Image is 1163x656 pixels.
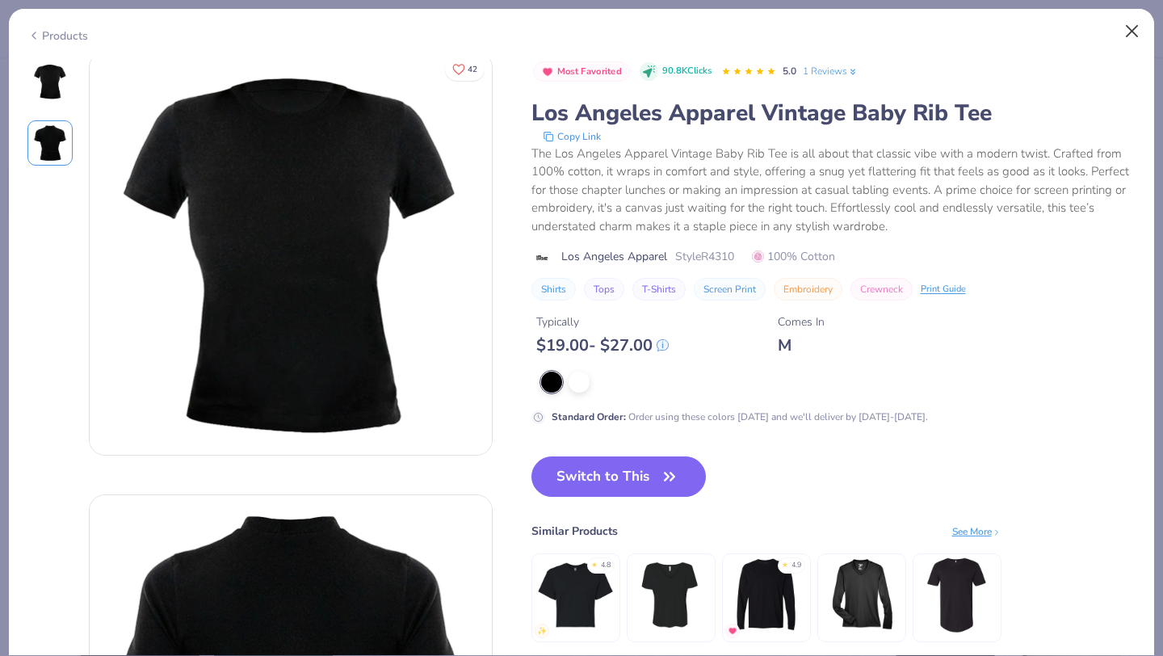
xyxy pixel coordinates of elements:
div: Print Guide [921,283,966,296]
button: Close [1117,16,1148,47]
span: Style R4310 [675,248,734,265]
button: T-Shirts [632,278,686,301]
img: Front [31,62,69,101]
div: ★ [591,560,598,566]
button: Tops [584,278,624,301]
div: Products [27,27,88,44]
div: Comes In [778,313,825,330]
span: Most Favorited [557,67,622,76]
div: 4.8 [601,560,611,571]
img: Front [90,53,492,455]
button: Shirts [531,278,576,301]
img: Bella + Canvas Women’s Slouchy V-Neck Tee [632,557,709,633]
div: The Los Angeles Apparel Vintage Baby Rib Tee is all about that classic vibe with a modern twist. ... [531,145,1136,236]
button: copy to clipboard [538,128,606,145]
div: 4.9 [791,560,801,571]
span: 100% Cotton [752,248,835,265]
button: Crewneck [850,278,913,301]
img: Back [31,124,69,162]
img: Comfort Colors Adult Heavyweight RS Long-Sleeve T-Shirt [728,557,804,633]
img: Next Level Men's Cotton Long Body Crew [918,557,995,633]
div: 5.0 Stars [721,59,776,85]
img: Team 365 Ladies' Zone Performance Long-Sleeve T-Shirt [823,557,900,633]
button: Switch to This [531,456,707,497]
span: Los Angeles Apparel [561,248,667,265]
div: See More [952,524,1001,539]
div: ★ [782,560,788,566]
button: Like [445,57,485,81]
img: Next Level Apparel Ladies' Ideal Crop T-Shirt [537,557,614,633]
img: brand logo [531,251,553,264]
a: 1 Reviews [803,64,859,78]
div: Order using these colors [DATE] and we'll deliver by [DATE]-[DATE]. [552,410,928,424]
div: Similar Products [531,523,618,540]
span: 5.0 [783,65,796,78]
span: 90.8K Clicks [662,65,712,78]
strong: Standard Order : [552,410,626,423]
img: newest.gif [537,626,547,636]
div: Los Angeles Apparel Vintage Baby Rib Tee [531,98,1136,128]
button: Badge Button [533,61,631,82]
img: MostFav.gif [728,626,737,636]
button: Embroidery [774,278,842,301]
button: Screen Print [694,278,766,301]
div: $ 19.00 - $ 27.00 [536,335,669,355]
img: Most Favorited sort [541,65,554,78]
div: M [778,335,825,355]
span: 42 [468,65,477,74]
div: Typically [536,313,669,330]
